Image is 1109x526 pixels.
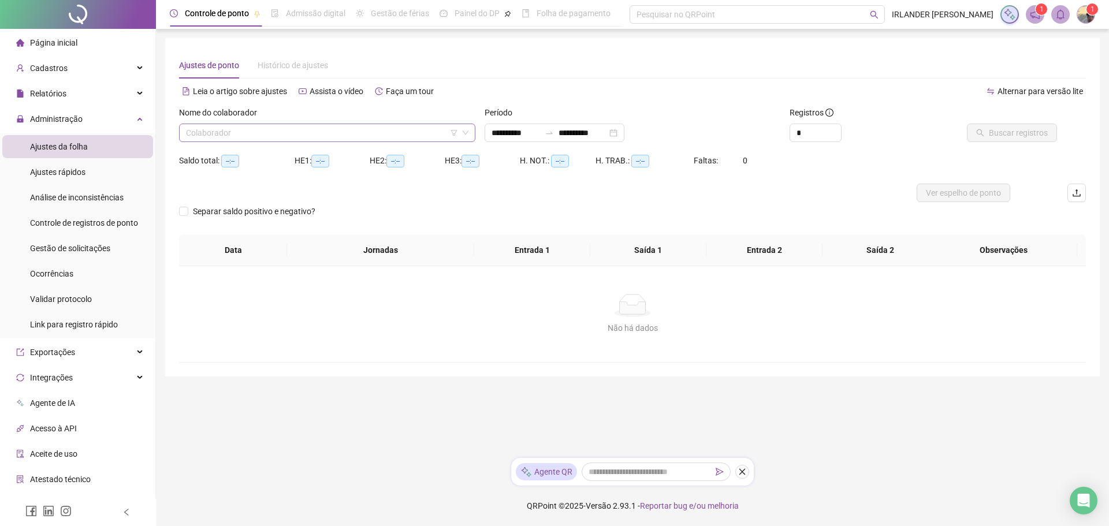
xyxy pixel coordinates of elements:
span: Ocorrências [30,269,73,278]
span: Análise de inconsistências [30,193,124,202]
span: close [738,468,746,476]
label: Nome do colaborador [179,106,265,119]
span: Reportar bug e/ou melhoria [640,501,739,510]
button: Buscar registros [967,124,1057,142]
div: HE 3: [445,154,520,167]
span: Controle de registros de ponto [30,218,138,227]
span: Página inicial [30,38,77,47]
span: Relatórios [30,89,66,98]
th: Saída 2 [823,234,939,266]
span: export [16,348,24,356]
span: Admissão digital [286,9,345,18]
span: Ajustes de ponto [179,61,239,70]
span: linkedin [43,505,54,517]
span: Ajustes rápidos [30,167,85,177]
span: Leia o artigo sobre ajustes [193,87,287,96]
span: sync [16,374,24,382]
sup: 1 [1036,3,1047,15]
span: Controle de ponto [185,9,249,18]
span: history [375,87,383,95]
div: H. NOT.: [520,154,596,167]
span: Validar protocolo [30,294,92,304]
span: Histórico de ajustes [258,61,328,70]
span: Folha de pagamento [537,9,611,18]
span: api [16,424,24,432]
span: swap [987,87,995,95]
span: Painel do DP [455,9,500,18]
span: 1 [1091,5,1095,13]
span: Gestão de férias [371,9,429,18]
span: Atestado técnico [30,475,91,484]
span: Registros [790,106,833,119]
span: dashboard [440,9,448,17]
span: Integrações [30,373,73,382]
div: Agente QR [516,463,577,480]
span: IRLANDER [PERSON_NAME] [892,8,993,21]
th: Saída 1 [590,234,706,266]
span: to [545,128,554,137]
span: audit [16,450,24,458]
img: sparkle-icon.fc2bf0ac1784a2077858766a79e2daf3.svg [520,466,532,478]
div: HE 1: [295,154,370,167]
span: --:-- [551,155,569,167]
span: upload [1072,188,1081,197]
span: Versão [586,501,611,510]
footer: QRPoint © 2025 - 2.93.1 - [156,486,1109,526]
button: Ver espelho de ponto [917,184,1010,202]
th: Entrada 1 [474,234,590,266]
span: facebook [25,505,37,517]
span: --:-- [631,155,649,167]
span: --:-- [221,155,239,167]
span: info-circle [825,109,833,117]
span: Faça um tour [386,87,434,96]
img: sparkle-icon.fc2bf0ac1784a2077858766a79e2daf3.svg [1003,8,1016,21]
span: 0 [743,156,747,165]
th: Observações [930,234,1077,266]
label: Período [485,106,520,119]
span: notification [1030,9,1040,20]
th: Entrada 2 [706,234,823,266]
span: swap-right [545,128,554,137]
span: Faltas: [694,156,720,165]
span: Acesso à API [30,424,77,433]
span: Assista o vídeo [310,87,363,96]
span: youtube [299,87,307,95]
th: Jornadas [287,234,474,266]
span: down [462,129,469,136]
span: instagram [60,505,72,517]
span: Separar saldo positivo e negativo? [188,205,320,218]
span: solution [16,475,24,483]
span: Gestão de solicitações [30,244,110,253]
div: H. TRAB.: [596,154,694,167]
span: sun [356,9,364,17]
div: Não há dados [193,322,1072,334]
span: pushpin [254,10,260,17]
span: bell [1055,9,1066,20]
span: user-add [16,64,24,72]
span: Aceite de uso [30,449,77,458]
span: Alternar para versão lite [998,87,1083,96]
span: --:-- [311,155,329,167]
span: lock [16,115,24,123]
span: Exportações [30,348,75,357]
span: --:-- [462,155,479,167]
img: 56723 [1077,6,1095,23]
div: Open Intercom Messenger [1070,487,1097,514]
span: file-text [182,87,190,95]
sup: Atualize o seu contato no menu Meus Dados [1086,3,1098,15]
span: file-done [271,9,279,17]
span: book [522,9,530,17]
span: left [122,508,131,516]
div: Saldo total: [179,154,295,167]
span: Ajustes da folha [30,142,88,151]
span: pushpin [504,10,511,17]
span: filter [451,129,457,136]
div: HE 2: [370,154,445,167]
span: home [16,39,24,47]
span: Link para registro rápido [30,320,118,329]
span: --:-- [386,155,404,167]
span: 1 [1040,5,1044,13]
span: file [16,89,24,98]
span: clock-circle [170,9,178,17]
span: send [716,468,724,476]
